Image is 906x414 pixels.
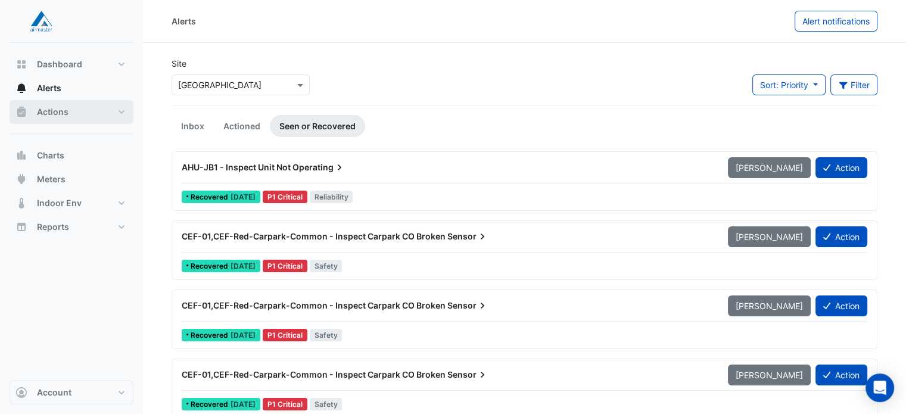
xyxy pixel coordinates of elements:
[191,332,231,339] span: Recovered
[182,162,291,172] span: AHU-JB1 - Inspect Unit Not
[815,157,867,178] button: Action
[310,329,343,341] span: Safety
[310,191,353,203] span: Reliability
[10,100,133,124] button: Actions
[263,329,307,341] div: P1 Critical
[728,295,811,316] button: [PERSON_NAME]
[760,80,808,90] span: Sort: Priority
[15,173,27,185] app-icon: Meters
[172,115,214,137] a: Inbox
[191,401,231,408] span: Recovered
[447,369,488,381] span: Sensor
[263,191,307,203] div: P1 Critical
[736,232,803,242] span: [PERSON_NAME]
[728,365,811,385] button: [PERSON_NAME]
[752,74,826,95] button: Sort: Priority
[191,194,231,201] span: Recovered
[214,115,270,137] a: Actioned
[736,301,803,311] span: [PERSON_NAME]
[182,231,446,241] span: CEF-01,CEF-Red-Carpark-Common - Inspect Carpark CO Broken
[15,82,27,94] app-icon: Alerts
[263,398,307,410] div: P1 Critical
[728,157,811,178] button: [PERSON_NAME]
[815,295,867,316] button: Action
[10,191,133,215] button: Indoor Env
[815,226,867,247] button: Action
[865,373,894,402] div: Open Intercom Messenger
[728,226,811,247] button: [PERSON_NAME]
[263,260,307,272] div: P1 Critical
[802,16,870,26] span: Alert notifications
[10,381,133,404] button: Account
[37,58,82,70] span: Dashboard
[37,387,71,399] span: Account
[736,163,803,173] span: [PERSON_NAME]
[447,231,488,242] span: Sensor
[14,10,68,33] img: Company Logo
[37,197,82,209] span: Indoor Env
[736,370,803,380] span: [PERSON_NAME]
[37,150,64,161] span: Charts
[15,150,27,161] app-icon: Charts
[447,300,488,312] span: Sensor
[231,331,256,340] span: Mon 13-Feb-2023 18:15 AEDT
[10,167,133,191] button: Meters
[172,15,196,27] div: Alerts
[37,221,69,233] span: Reports
[292,161,345,173] span: Operating
[15,58,27,70] app-icon: Dashboard
[231,262,256,270] span: Mon 12-Jun-2023 09:15 AEST
[795,11,877,32] button: Alert notifications
[37,82,61,94] span: Alerts
[15,197,27,209] app-icon: Indoor Env
[270,115,365,137] a: Seen or Recovered
[37,106,69,118] span: Actions
[10,52,133,76] button: Dashboard
[10,215,133,239] button: Reports
[172,57,186,70] label: Site
[10,76,133,100] button: Alerts
[182,300,446,310] span: CEF-01,CEF-Red-Carpark-Common - Inspect Carpark CO Broken
[191,263,231,270] span: Recovered
[815,365,867,385] button: Action
[37,173,66,185] span: Meters
[15,106,27,118] app-icon: Actions
[15,221,27,233] app-icon: Reports
[830,74,878,95] button: Filter
[10,144,133,167] button: Charts
[231,192,256,201] span: Sat 19-Aug-2023 11:00 AEST
[310,260,343,272] span: Safety
[310,398,343,410] span: Safety
[231,400,256,409] span: Thu 02-Feb-2023 20:15 AEDT
[182,369,446,379] span: CEF-01,CEF-Red-Carpark-Common - Inspect Carpark CO Broken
